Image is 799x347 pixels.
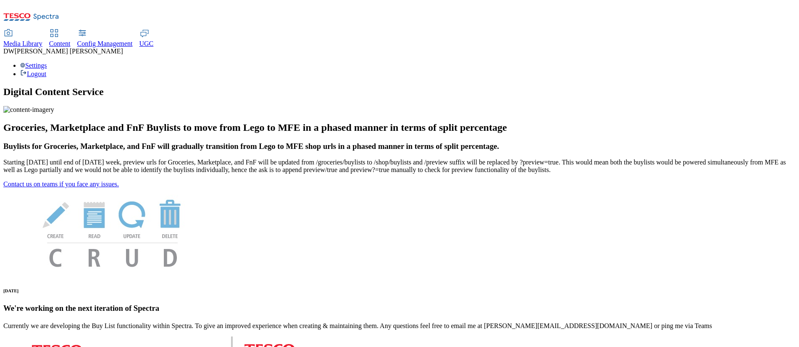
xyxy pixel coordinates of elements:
span: Content [49,40,71,47]
a: Media Library [3,30,42,48]
img: News Image [3,188,222,276]
span: Media Library [3,40,42,47]
span: Config Management [77,40,133,47]
span: UGC [139,40,154,47]
h3: We're working on the next iteration of Spectra [3,304,796,313]
a: Content [49,30,71,48]
h1: Digital Content Service [3,86,796,98]
a: Config Management [77,30,133,48]
a: Logout [20,70,46,77]
span: DW [3,48,15,55]
a: Settings [20,62,47,69]
span: [PERSON_NAME] [PERSON_NAME] [15,48,123,55]
p: Starting [DATE] until end of [DATE] week, preview urls for Groceries, Marketplace, and FnF will b... [3,159,796,174]
img: content-imagery [3,106,54,114]
h6: [DATE] [3,288,796,293]
h3: Buylists for Groceries, Marketplace, and FnF will gradually transition from Lego to MFE shop urls... [3,142,796,151]
a: UGC [139,30,154,48]
h2: Groceries, Marketplace and FnF Buylists to move from Lego to MFE in a phased manner in terms of s... [3,122,796,133]
a: Contact us on teams if you face any issues. [3,180,119,188]
p: Currently we are developing the Buy List functionality within Spectra. To give an improved experi... [3,322,796,330]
